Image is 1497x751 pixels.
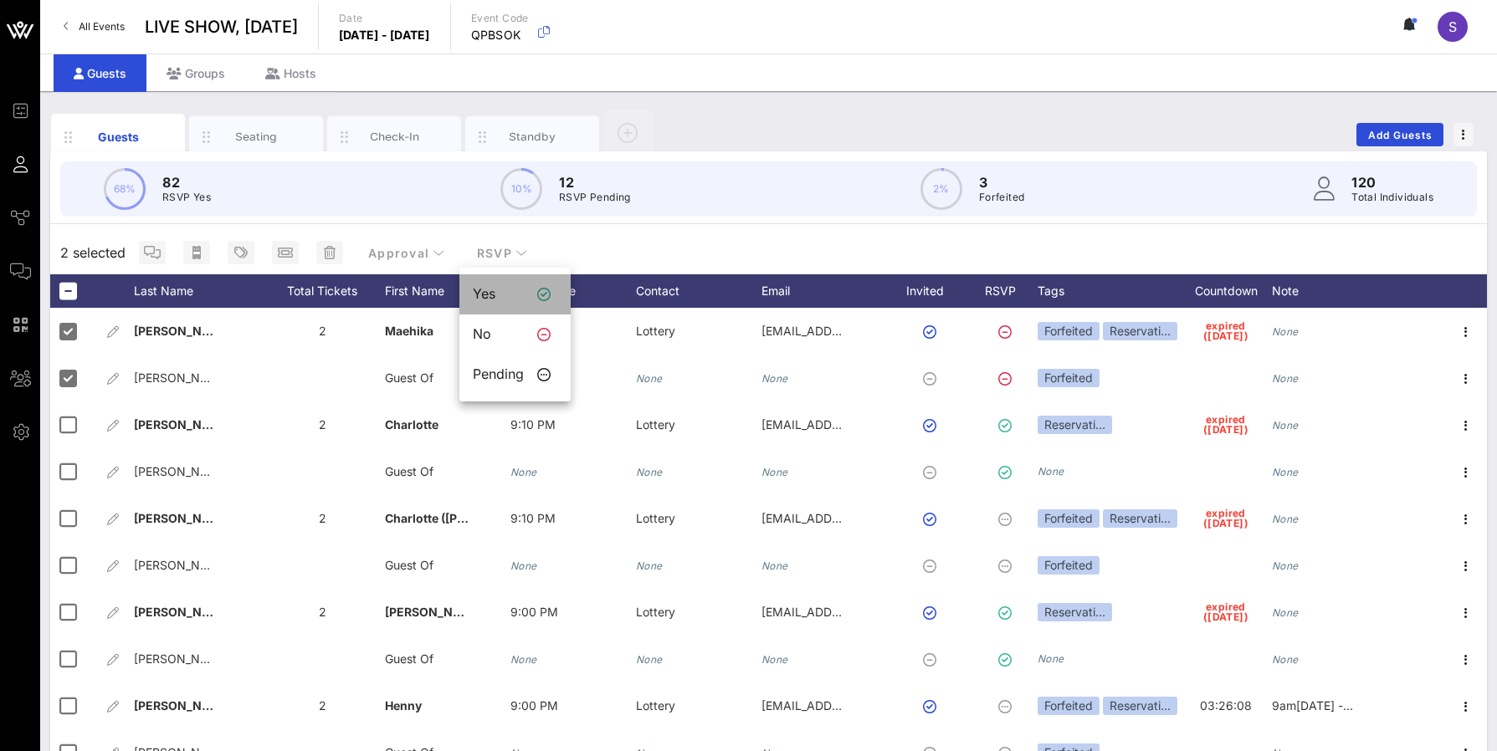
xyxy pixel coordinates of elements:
span: [PERSON_NAME] [134,324,233,338]
div: Note [1272,274,1397,308]
i: None [636,372,663,385]
i: None [1038,465,1064,478]
i: None [761,653,788,666]
i: None [1038,652,1064,665]
span: 2 selected [60,243,126,263]
div: Reservati… [1038,603,1112,621]
div: Yes [473,286,524,302]
span: LIVE SHOW, [DATE] [145,14,298,39]
span: Lottery [636,324,675,338]
span: RSVP [476,246,528,260]
div: Forfeited [1038,697,1100,715]
i: None [761,372,788,385]
div: Seating [219,129,294,145]
span: [PERSON_NAME] ([PERSON_NAME]) [PERSON_NAME] [134,558,438,572]
i: None [510,653,537,666]
div: Arrival Time [510,274,636,308]
p: 3 [979,172,1025,192]
p: Forfeited [979,189,1025,206]
div: 2 [259,401,385,448]
i: None [636,559,663,572]
span: 9:00 PM [510,605,558,619]
div: Pending [473,366,524,382]
button: Approval [354,238,459,268]
span: Henny [385,698,422,713]
p: QPBSOK [471,27,529,43]
i: None [1272,653,1299,666]
div: Forfeited [1038,369,1100,387]
span: Charlotte ([PERSON_NAME]) [385,511,548,525]
span: expired ([DATE]) [1203,415,1248,435]
div: First Name [385,274,510,308]
div: Groups [146,54,245,92]
div: Reservati… [1103,509,1177,528]
p: 12 [559,172,631,192]
i: None [1272,466,1299,478]
a: All Events [54,13,135,40]
span: S [1448,18,1457,35]
i: None [1272,325,1299,338]
span: [PERSON_NAME] [134,651,230,666]
div: Forfeited [1038,556,1100,575]
div: No [473,326,524,342]
div: Check-In [357,129,432,145]
button: RSVP [463,238,541,268]
p: RSVP Yes [162,189,211,206]
span: 9:10 PM [510,511,556,525]
div: Tags [1038,274,1180,308]
div: Forfeited [1038,509,1100,528]
i: None [510,466,537,478]
div: Total Tickets [259,274,385,308]
span: Lottery [636,417,675,432]
i: None [1272,606,1299,619]
span: 03:26:08 [1200,701,1252,711]
span: Lottery [636,511,675,525]
span: All Events [79,20,125,33]
div: Guests [81,128,156,146]
span: 9:10 PM [510,417,556,432]
span: Lottery [636,698,675,713]
span: Charlotte [385,417,438,432]
div: RSVP [979,274,1038,308]
span: expired ([DATE]) [1203,321,1248,341]
p: 120 [1351,172,1433,192]
div: Reservati… [1103,697,1177,715]
i: None [761,466,788,478]
span: Approval [367,246,445,260]
span: expired ([DATE]) [1203,508,1248,529]
span: [EMAIL_ADDRESS][DOMAIN_NAME] [761,324,963,338]
div: Contact [636,274,761,308]
i: None [510,559,537,572]
div: Last Name [134,274,259,308]
div: Invited [887,274,979,308]
span: Lottery [636,605,675,619]
p: 82 [162,172,211,192]
span: [PERSON_NAME] [134,511,233,525]
span: Guest Of [385,370,433,385]
p: Event Code [471,10,529,27]
span: [EMAIL_ADDRESS][DOMAIN_NAME] [761,698,963,713]
div: Hosts [245,54,336,92]
div: 2 [259,495,385,542]
div: 2 [259,589,385,636]
span: [PERSON_NAME] [134,605,233,619]
div: Standby [495,129,570,145]
p: [DATE] - [DATE] [339,27,430,43]
span: 9am[DATE] - Expired [1272,698,1388,713]
button: Add Guests [1356,123,1443,146]
div: 2 [259,308,385,355]
span: Guest Of [385,558,433,572]
span: 9:00 PM [510,698,558,713]
span: [EMAIL_ADDRESS][DOMAIN_NAME] [761,511,963,525]
span: [PERSON_NAME] [134,464,230,478]
i: None [761,559,788,572]
p: Date [339,10,430,27]
p: Total Individuals [1351,189,1433,206]
div: S [1438,12,1468,42]
div: Email [761,274,887,308]
span: Guest Of [385,651,433,666]
span: [EMAIL_ADDRESS][DOMAIN_NAME] [761,605,963,619]
i: None [1272,372,1299,385]
i: None [636,466,663,478]
i: None [1272,513,1299,525]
